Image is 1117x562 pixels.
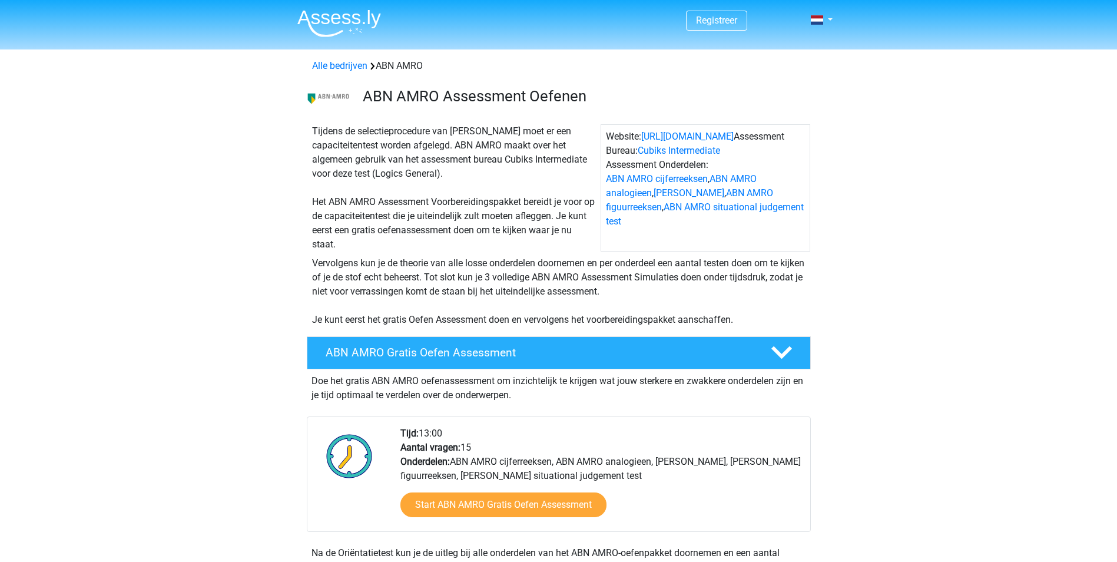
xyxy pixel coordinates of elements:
[326,346,752,359] h4: ABN AMRO Gratis Oefen Assessment
[400,456,450,467] b: Onderdelen:
[392,427,810,531] div: 13:00 15 ABN AMRO cijferreeksen, ABN AMRO analogieen, [PERSON_NAME], [PERSON_NAME] figuurreeksen,...
[297,9,381,37] img: Assessly
[307,369,811,402] div: Doe het gratis ABN AMRO oefenassessment om inzichtelijk te krijgen wat jouw sterkere en zwakkere ...
[696,15,737,26] a: Registreer
[601,124,810,252] div: Website: Assessment Bureau: Assessment Onderdelen: , , , ,
[312,60,367,71] a: Alle bedrijven
[638,145,720,156] a: Cubiks Intermediate
[606,201,804,227] a: ABN AMRO situational judgement test
[654,187,724,199] a: [PERSON_NAME]
[307,59,810,73] div: ABN AMRO
[302,336,816,369] a: ABN AMRO Gratis Oefen Assessment
[400,442,460,453] b: Aantal vragen:
[400,428,419,439] b: Tijd:
[606,187,773,213] a: ABN AMRO figuurreeksen
[307,124,601,252] div: Tijdens de selectieprocedure van [PERSON_NAME] moet er een capaciteitentest worden afgelegd. ABN ...
[320,427,379,485] img: Klok
[641,131,734,142] a: [URL][DOMAIN_NAME]
[606,173,757,199] a: ABN AMRO analogieen
[307,256,810,327] div: Vervolgens kun je de theorie van alle losse onderdelen doornemen en per onderdeel een aantal test...
[363,87,801,105] h3: ABN AMRO Assessment Oefenen
[606,173,708,184] a: ABN AMRO cijferreeksen
[400,492,606,517] a: Start ABN AMRO Gratis Oefen Assessment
